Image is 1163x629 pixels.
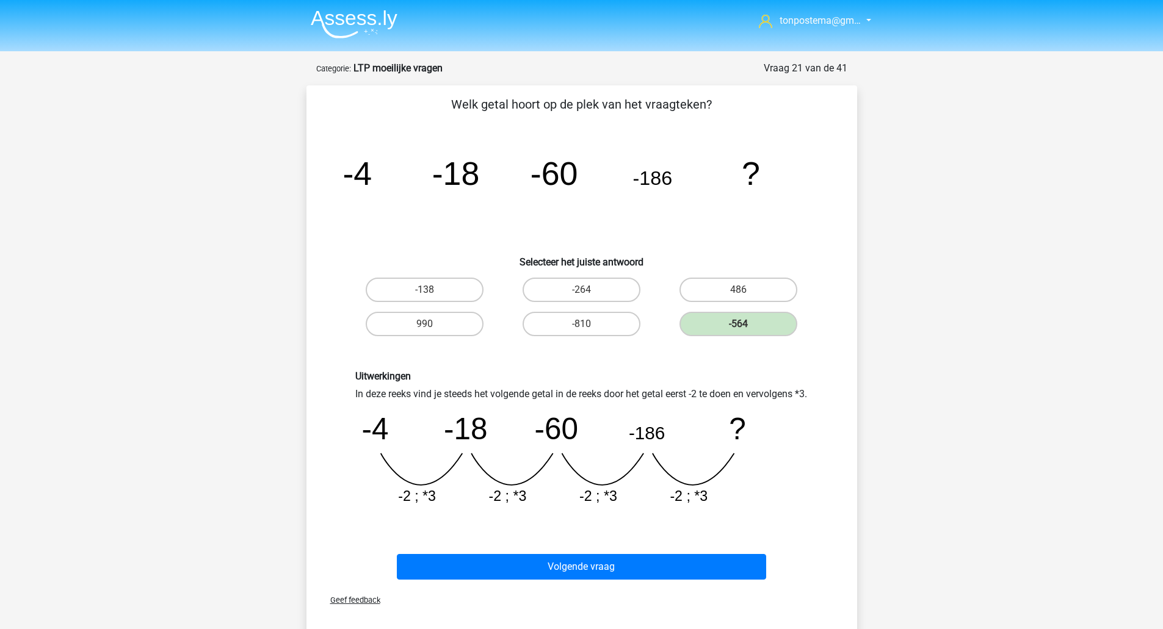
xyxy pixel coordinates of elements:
[366,312,484,336] label: 990
[488,488,526,504] tspan: -2 ; *3
[342,155,372,192] tspan: -4
[729,412,746,445] tspan: ?
[679,278,797,302] label: 486
[444,412,487,445] tspan: -18
[579,488,617,504] tspan: -2 ; *3
[530,155,578,192] tspan: -60
[754,13,862,28] a: tonpostema@gm…
[326,246,838,268] h6: Selecteer het juiste antwoord
[432,155,479,192] tspan: -18
[321,595,380,605] span: Geef feedback
[346,370,817,515] div: In deze reeks vind je steeds het volgende getal in de reeks door het getal eerst -2 te doen en ve...
[632,167,672,189] tspan: -186
[353,62,443,74] strong: LTP moeilijke vragen
[326,95,838,113] p: Welk getal hoort op de plek van het vraagteken?
[355,370,808,382] h6: Uitwerkingen
[311,10,397,38] img: Assessly
[523,312,640,336] label: -810
[366,278,484,302] label: -138
[361,412,388,445] tspan: -4
[670,488,708,504] tspan: -2 ; *3
[523,278,640,302] label: -264
[780,15,861,26] span: tonpostema@gm…
[398,488,436,504] tspan: -2 ; *3
[764,61,847,76] div: Vraag 21 van de 41
[397,554,766,580] button: Volgende vraag
[679,312,797,336] label: -564
[628,423,664,443] tspan: -186
[742,155,760,192] tspan: ?
[316,64,351,73] small: Categorie:
[534,412,578,445] tspan: -60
